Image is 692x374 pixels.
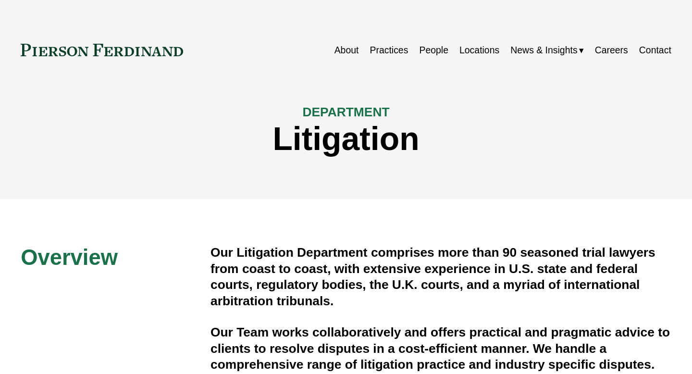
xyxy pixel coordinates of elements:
[639,41,671,60] a: Contact
[302,105,389,119] span: DEPARTMENT
[459,41,499,60] a: Locations
[419,41,448,60] a: People
[370,41,408,60] a: Practices
[334,41,359,60] a: About
[510,41,583,60] a: folder dropdown
[21,245,118,270] span: Overview
[510,42,577,59] span: News & Insights
[210,324,671,373] h4: Our Team works collaboratively and offers practical and pragmatic advice to clients to resolve di...
[210,245,671,309] h4: Our Litigation Department comprises more than 90 seasoned trial lawyers from coast to coast, with...
[21,120,671,158] h1: Litigation
[595,41,628,60] a: Careers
